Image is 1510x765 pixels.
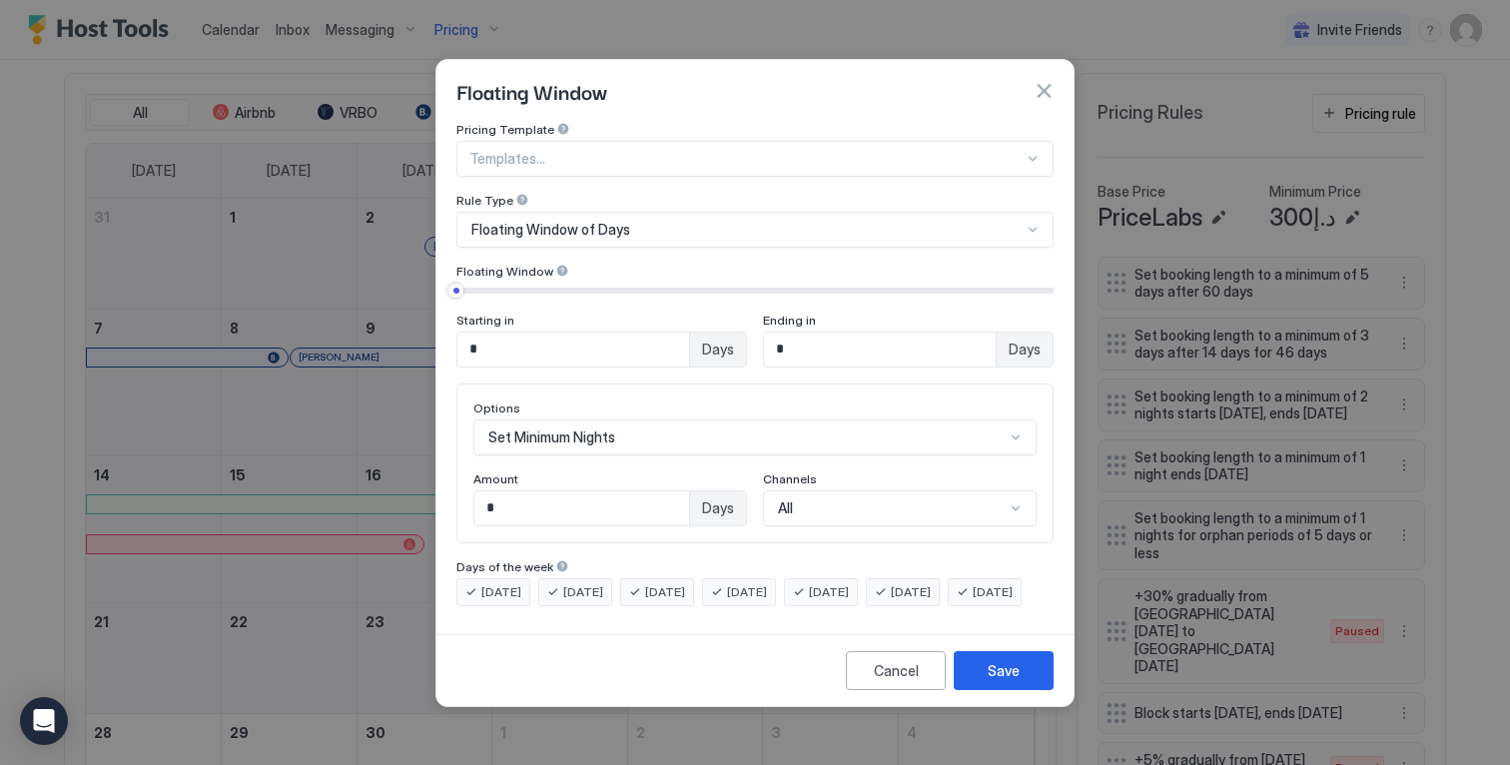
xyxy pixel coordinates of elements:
[456,313,514,328] span: Starting in
[474,491,689,525] input: Input Field
[874,660,919,681] div: Cancel
[471,221,630,239] span: Floating Window of Days
[473,400,520,415] span: Options
[702,499,734,517] span: Days
[809,583,849,601] span: [DATE]
[456,122,554,137] span: Pricing Template
[954,651,1054,690] button: Save
[973,583,1013,601] span: [DATE]
[456,193,513,208] span: Rule Type
[488,428,615,446] span: Set Minimum Nights
[456,264,553,279] span: Floating Window
[456,76,607,106] span: Floating Window
[988,660,1020,681] div: Save
[778,499,793,517] span: All
[891,583,931,601] span: [DATE]
[645,583,685,601] span: [DATE]
[763,471,817,486] span: Channels
[20,697,68,745] div: Open Intercom Messenger
[702,341,734,359] span: Days
[727,583,767,601] span: [DATE]
[456,559,553,574] span: Days of the week
[457,333,689,367] input: Input Field
[481,583,521,601] span: [DATE]
[1009,341,1041,359] span: Days
[563,583,603,601] span: [DATE]
[764,333,996,367] input: Input Field
[763,313,816,328] span: Ending in
[473,471,518,486] span: Amount
[846,651,946,690] button: Cancel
